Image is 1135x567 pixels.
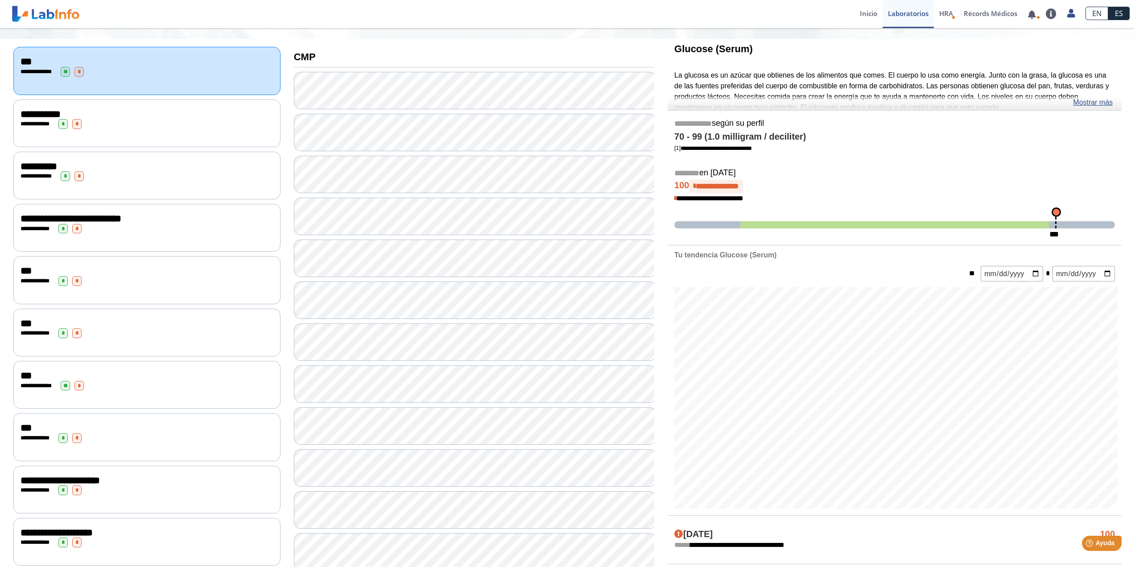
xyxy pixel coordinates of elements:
h4: [DATE] [674,529,713,540]
h4: 70 - 99 (1.0 milligram / deciliter) [674,132,1115,142]
a: Mostrar más [1073,97,1113,108]
h5: según su perfil [674,119,1115,129]
input: mm/dd/yyyy [981,266,1043,281]
a: ES [1108,7,1130,20]
h4: 100 [674,180,1115,193]
span: HRA [939,9,953,18]
h5: en [DATE] [674,168,1115,178]
b: CMP [294,51,316,62]
h4: 100 [1100,529,1115,540]
a: EN [1085,7,1108,20]
b: Tu tendencia Glucose (Serum) [674,251,776,259]
p: La glucosa es un azúcar que obtienes de los alimentos que comes. El cuerpo lo usa como energía. J... [674,70,1115,113]
input: mm/dd/yyyy [1052,266,1115,281]
b: Glucose (Serum) [674,43,753,54]
iframe: Help widget launcher [1056,532,1125,557]
a: [1] [674,145,752,151]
